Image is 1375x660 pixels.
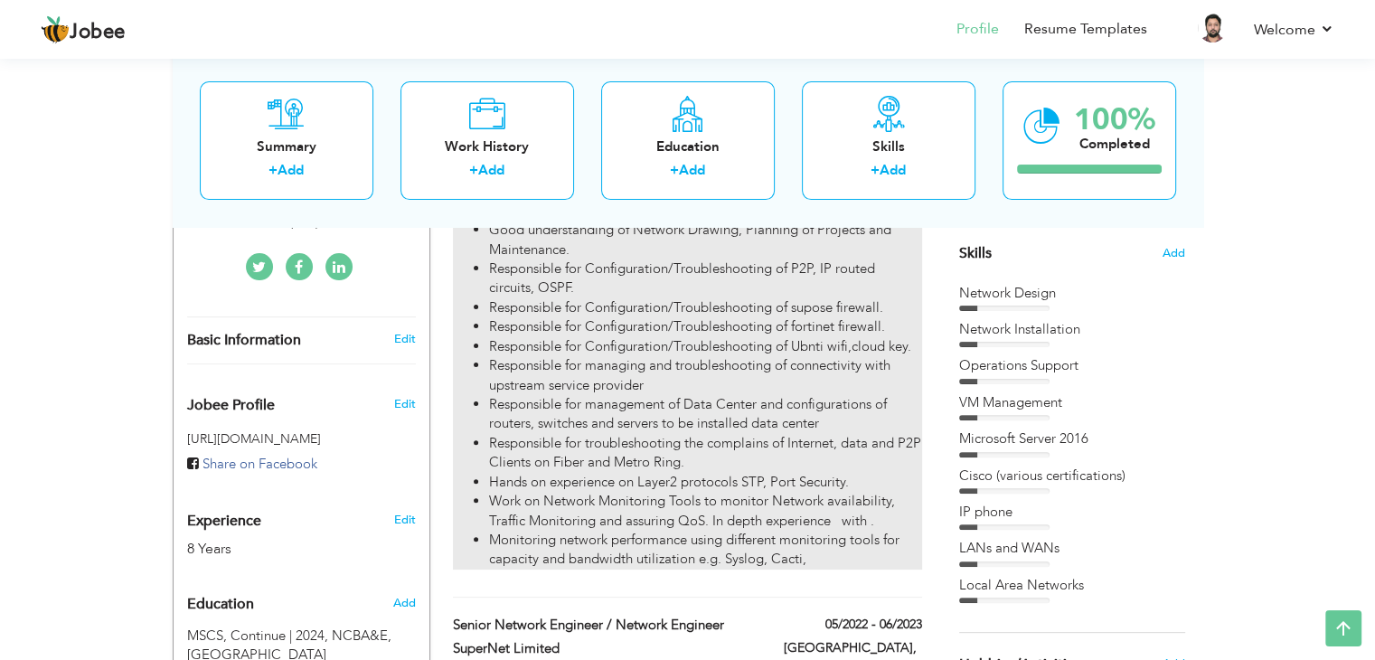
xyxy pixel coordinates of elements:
div: IP phone [959,503,1185,522]
img: jobee.io [41,15,70,44]
a: Add [880,162,906,180]
span: Jobee Profile [187,398,275,414]
span: Add [1163,245,1185,262]
div: Enhance your career by creating a custom URL for your Jobee public profile. [174,378,429,423]
div: LANs and WANs [959,539,1185,558]
span: Experience [187,514,261,530]
div: Microsoft Server 2016 [959,429,1185,448]
li: Work on Network Monitoring Tools to monitor Network availability, Traffic Monitoring and assuring... [489,492,921,531]
div: Network Design [959,284,1185,303]
a: Add [478,162,504,180]
a: Add [679,162,705,180]
a: Edit [393,331,415,347]
li: Monitoring network performance using different monitoring tools for capacity and bandwidth utiliz... [489,531,921,570]
label: 05/2022 - 06/2023 [825,616,922,634]
li: Responsible for managing and troubleshooting of connectivity with upstream service provider [489,356,921,395]
span: Basic Information [187,333,301,349]
li: Hands on experience on Layer2 protocols STP, Port Security. [489,473,921,492]
div: Local Area Networks [959,576,1185,595]
label: + [871,162,880,181]
div: 100% [1074,105,1155,135]
a: Jobee [41,15,126,44]
a: Add [278,162,304,180]
a: Edit [393,512,415,528]
label: + [670,162,679,181]
div: Operations Support [959,356,1185,375]
div: Skills [816,137,961,156]
div: Education [616,137,760,156]
li: Responsible for troubleshooting the complains of Internet, data and P2P Clients on Fiber and Metr... [489,434,921,473]
li: Responsible for Configuration/Troubleshooting of Ubnti wifi,cloud key. [489,337,921,356]
li: Responsible for Configuration/Troubleshooting of P2P, IP routed circuits, OSPF. [489,259,921,298]
img: Profile Img [1198,14,1227,42]
a: Resume Templates [1024,19,1147,40]
label: + [469,162,478,181]
span: Edit [393,396,415,412]
div: Work History [415,137,560,156]
label: Senior Network Engineer / Network Engineer [453,616,757,635]
span: Share on Facebook [202,455,317,473]
span: Add [392,595,415,611]
a: Welcome [1254,19,1334,41]
li: Responsible for management of Data Center and configurations of routers, switches and servers to ... [489,395,921,434]
label: + [268,162,278,181]
label: SuperNet Limited [453,639,757,658]
div: VM Management [959,393,1185,412]
div: 8 Years [187,539,373,560]
h5: [URL][DOMAIN_NAME] [187,432,416,446]
div: Cisco (various certifications) [959,467,1185,486]
li: Responsible for Configuration/Troubleshooting of fortinet firewall. [489,317,921,336]
li: Responsible for Configuration/Troubleshooting of supose firewall. [489,298,921,317]
div: Summary [214,137,359,156]
span: Jobee [70,23,126,42]
div: Network Installation [959,320,1185,339]
a: Profile [956,19,999,40]
div: Completed [1074,135,1155,154]
span: Education [187,597,254,613]
span: Skills [959,243,992,263]
li: Good understanding of Network Drawing, Planning of Projects and Maintenance. [489,221,921,259]
span: MSCS, NCBA&E, 2024 [187,627,328,645]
